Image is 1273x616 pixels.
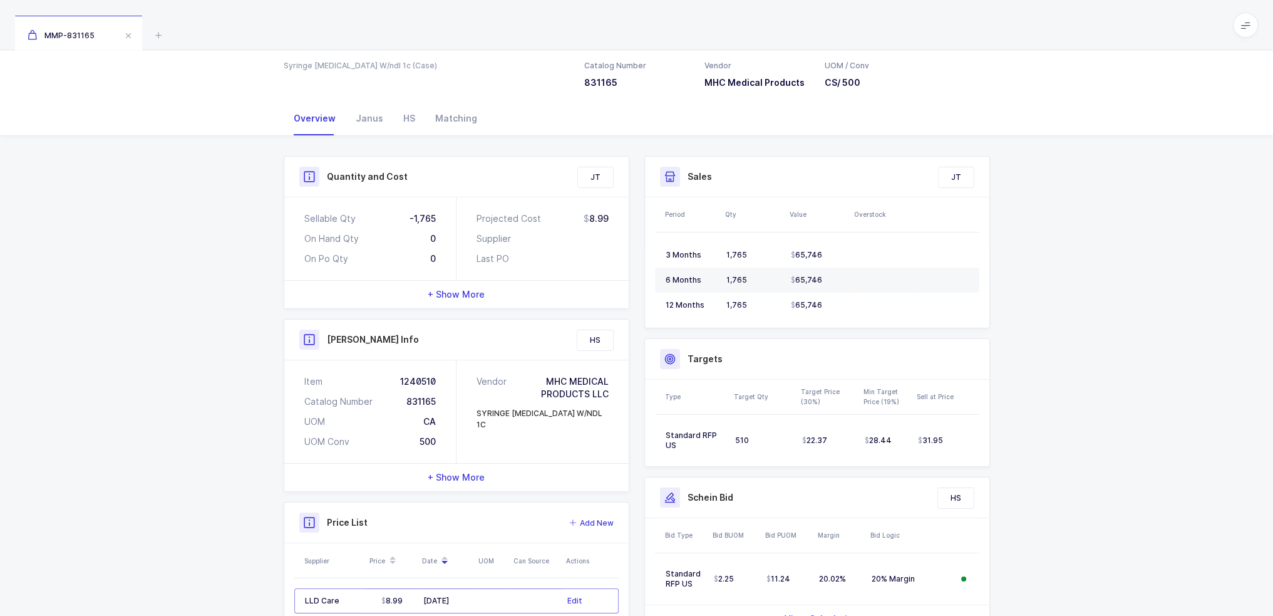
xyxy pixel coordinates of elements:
div: MHC MEDICAL PRODUCTS LLC [512,375,609,400]
div: Bid BUOM [713,530,758,540]
div: JT [578,167,613,187]
div: UOM / Conv [825,60,870,71]
h3: MHC Medical Products [704,76,810,89]
div: Qty [725,209,782,219]
div: UOM Conv [304,436,349,448]
div: Actions [566,556,615,566]
div: Overstock [854,209,911,219]
div: On Po Qty [304,253,348,265]
div: UOM [304,415,325,428]
div: Min Target Price (19%) [863,387,909,407]
div: Overview [284,102,346,135]
div: UOM [478,556,506,566]
span: 1,765 [726,250,747,259]
button: Add New [569,517,614,530]
div: Syringe [MEDICAL_DATA] W/ndl 1c (Case) [284,60,569,71]
div: -1,765 [410,212,436,225]
div: 8.99 [584,212,609,225]
div: 6 Months [666,275,716,285]
span: 1,765 [726,275,747,285]
div: Price [369,550,415,572]
h3: Targets [688,353,723,365]
span: 1,765 [726,300,747,310]
span: 65,746 [791,275,822,285]
button: Edit [567,595,582,607]
span: 8.99 [381,596,403,606]
div: HS [577,330,613,350]
div: 0 [430,253,436,265]
div: Margin [818,530,863,540]
span: 22.37 [802,436,827,446]
div: 12 Months [666,300,716,310]
div: 20% Margin [872,574,949,584]
div: Vendor [477,375,512,400]
div: Bid PUOM [765,530,810,540]
div: Can Source [513,556,559,566]
span: 65,746 [791,300,822,310]
div: LLD Care [305,596,361,606]
h3: Quantity and Cost [327,170,408,183]
div: Sellable Qty [304,212,356,225]
div: 0 [430,232,436,245]
h3: Sales [688,170,712,183]
div: Projected Cost [477,212,541,225]
span: MMP-831165 [28,31,95,40]
span: 2.25 [714,574,734,584]
div: [DATE] [423,596,470,606]
div: On Hand Qty [304,232,359,245]
div: 3 Months [666,250,716,260]
div: Matching [425,102,487,135]
h3: CS [825,76,870,89]
div: SYRINGE [MEDICAL_DATA] W/NDL 1C [477,408,609,431]
div: CA [423,415,436,428]
div: Standard RFP US [666,569,704,589]
span: + Show More [428,288,485,301]
div: Bid Type [665,530,705,540]
span: Add New [580,517,614,530]
div: + Show More [284,281,629,308]
div: Supplier [304,556,362,566]
span: / 500 [837,77,860,88]
span: 65,746 [791,250,822,260]
div: Vendor [704,60,810,71]
span: 510 [735,436,749,445]
div: Type [665,392,726,402]
h3: Price List [327,516,368,529]
div: HS [938,488,974,508]
div: Value [790,209,847,219]
div: Janus [346,102,393,135]
div: HS [393,102,425,135]
span: 31.95 [918,436,943,446]
div: Period [665,209,718,219]
div: + Show More [284,464,629,491]
div: Date [422,550,471,572]
span: 11.24 [766,574,790,584]
div: Target Qty [734,392,793,402]
span: 28.44 [865,436,892,446]
div: Supplier [477,232,511,245]
h3: Schein Bid [688,491,733,504]
div: Last PO [477,253,509,265]
span: 20.02% [819,574,846,583]
div: Target Price (30%) [801,387,856,407]
h3: [PERSON_NAME] Info [327,333,419,346]
div: JT [939,167,974,187]
div: 500 [420,436,436,448]
span: + Show More [428,471,485,484]
span: Standard RFP US [666,431,717,450]
div: Sell at Price [917,392,976,402]
div: Bid Logic [870,530,951,540]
